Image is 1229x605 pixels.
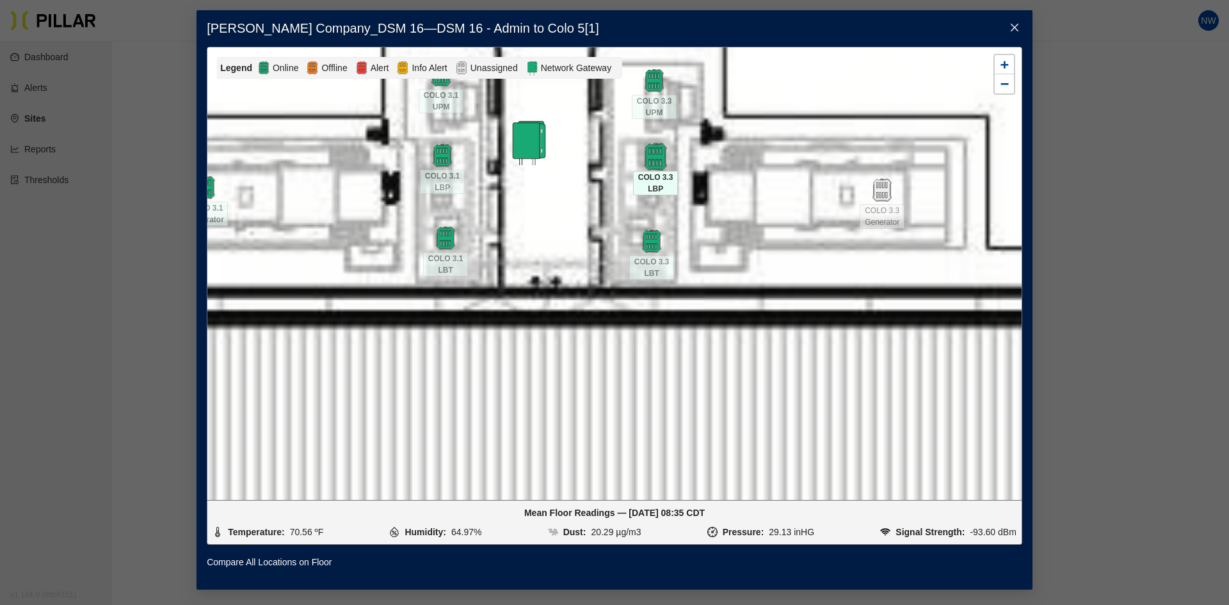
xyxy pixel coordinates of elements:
img: DUST [548,527,558,537]
span: COLO 3.3 UPM [632,95,677,119]
img: Alert [396,60,409,76]
div: COLO 3.3 LBT [629,230,674,253]
img: Offline [306,60,319,76]
img: Online [257,60,270,76]
div: COLO 3.3 LBP [633,145,678,168]
div: Dust: [563,525,586,539]
li: 20.29 µg/m3 [548,525,641,539]
div: COLO 3.1 LBP [420,144,465,167]
img: pod-unassigned.895f376b.svg [871,179,894,202]
img: Network Gateway [526,60,538,76]
span: Network Gateway [538,61,614,75]
img: TEMPERATURE [213,527,223,537]
a: Zoom in [995,55,1014,74]
span: − [1000,76,1009,92]
div: Humidity: [405,525,446,539]
img: Alert [355,60,368,76]
li: -93.60 dBm [880,525,1016,539]
div: COLO 3.1 UPM [419,63,463,86]
img: PRESSURE [707,527,718,537]
span: Offline [319,61,349,75]
button: Close [997,10,1032,46]
div: COLO 3.1 LBT [423,227,468,250]
img: pod-online.97050380.svg [640,230,663,253]
li: 70.56 ºF [213,525,323,539]
div: Signal Strength: [896,525,965,539]
span: COLO 3.1 UPM [419,89,463,113]
img: Marker [505,120,550,165]
span: Alert [368,61,392,75]
span: close [1009,22,1020,33]
img: pod-online.97050380.svg [643,69,666,92]
div: Mean Floor Readings — [DATE] 08:35 CDT [213,506,1016,520]
img: Unassigned [455,60,468,76]
li: 64.97% [389,525,481,539]
span: + [1000,56,1009,72]
img: pod-online.97050380.svg [434,227,457,250]
div: Pressure: [723,525,764,539]
li: 29.13 inHG [707,525,814,539]
img: HUMIDITY [389,527,399,537]
img: SIGNAL_RSSI [880,527,890,537]
span: COLO 3.1 LBP [420,170,465,194]
span: COLO 3.3 LBT [629,255,674,280]
a: Compare All Locations on Floor [207,555,332,569]
div: Legend [220,61,257,75]
span: Unassigned [468,61,520,75]
span: COLO 3.3 LBP [633,171,678,195]
div: Temperature: [228,525,284,539]
img: pod-online.97050380.svg [642,143,670,170]
span: Info Alert [409,61,449,75]
span: COLO 3.3 Generator [860,204,904,229]
span: Online [270,61,301,75]
div: COLO 3.3 Generator [860,179,904,202]
a: Zoom out [995,74,1014,93]
span: COLO 3.1 LBT [423,252,468,277]
h3: [PERSON_NAME] Company_DSM 16 — DSM 16 - Admin to Colo 5 [ 1 ] [207,20,1022,36]
div: COLO 3.3 UPM [632,69,677,92]
img: pod-online.97050380.svg [431,144,454,167]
